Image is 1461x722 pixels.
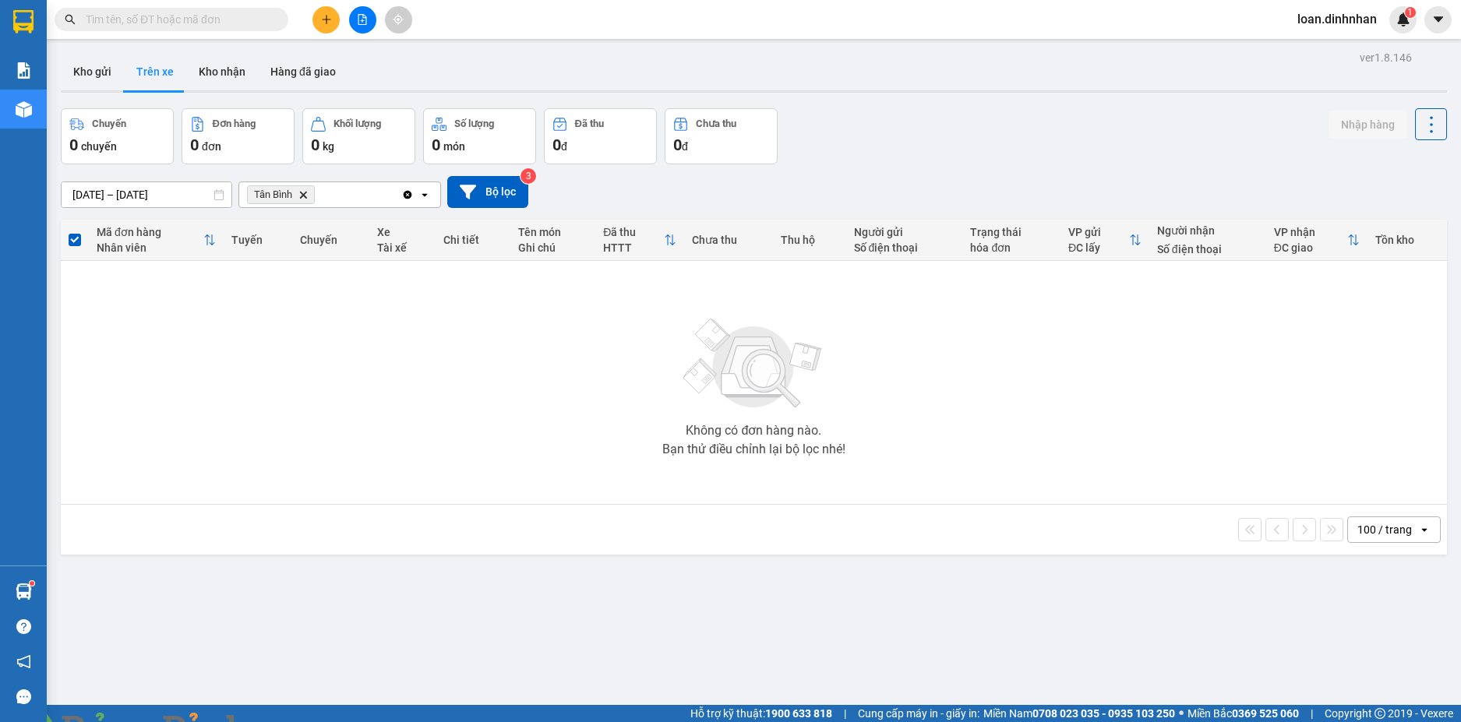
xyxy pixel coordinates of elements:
span: Miền Bắc [1188,705,1299,722]
div: Chưa thu [696,118,736,129]
div: hóa đơn [970,241,1052,254]
button: Trên xe [124,53,186,90]
div: Số lượng [454,118,494,129]
img: solution-icon [16,62,32,79]
span: | [844,705,846,722]
div: Ghi chú [518,241,588,254]
button: Chuyến0chuyến [61,108,174,164]
button: plus [312,6,340,33]
input: Selected Tân Bình. [318,187,319,203]
span: Cung cấp máy in - giấy in: [858,705,979,722]
span: file-add [357,14,368,25]
button: Bộ lọc [447,176,528,208]
div: Chuyến [92,118,126,129]
span: Tân Bình, close by backspace [247,185,315,204]
span: loan.dinhnhan [1285,9,1389,29]
strong: 0708 023 035 - 0935 103 250 [1032,707,1175,720]
span: search [65,14,76,25]
button: Số lượng0món [423,108,536,164]
svg: open [1418,523,1431,536]
span: đ [682,140,688,153]
div: Tên món [518,226,588,238]
button: Kho nhận [186,53,258,90]
img: logo-vxr [13,10,34,33]
div: Nhân viên [97,241,203,254]
th: Toggle SortBy [595,220,684,261]
button: Đã thu0đ [544,108,657,164]
div: Chuyến [300,234,362,246]
button: Nhập hàng [1329,111,1407,139]
th: Toggle SortBy [1060,220,1149,261]
div: Đơn hàng [213,118,256,129]
span: kg [323,140,334,153]
img: svg+xml;base64,PHN2ZyBjbGFzcz0ibGlzdC1wbHVnX19zdmciIHhtbG5zPSJodHRwOi8vd3d3LnczLm9yZy8yMDAwL3N2Zy... [676,309,831,418]
span: Miền Nam [983,705,1175,722]
span: đ [561,140,567,153]
span: notification [16,654,31,669]
span: 0 [69,136,78,154]
div: Người nhận [1157,224,1258,237]
span: 0 [552,136,561,154]
span: caret-down [1431,12,1445,26]
span: Tân Bình [254,188,292,201]
button: Hàng đã giao [258,53,348,90]
img: warehouse-icon [16,101,32,118]
div: Xe [377,226,428,238]
span: message [16,689,31,704]
span: món [443,140,465,153]
div: 100 / trang [1357,522,1412,537]
input: Select a date range. [62,182,231,207]
div: Tài xế [377,241,428,254]
div: Người gửi [854,226,955,238]
svg: open [418,188,431,201]
button: file-add [349,6,376,33]
div: ĐC lấy [1068,241,1129,254]
span: plus [321,14,332,25]
sup: 3 [521,168,536,184]
sup: 1 [1405,7,1416,18]
button: Đơn hàng0đơn [182,108,295,164]
img: warehouse-icon [16,583,32,600]
svg: Clear all [401,188,414,201]
div: Trạng thái [970,226,1052,238]
button: Kho gửi [61,53,124,90]
span: đơn [202,140,221,153]
button: caret-down [1424,6,1452,33]
button: aim [385,6,412,33]
svg: Delete [298,190,308,199]
div: VP gửi [1068,226,1129,238]
div: Tuyến [231,234,284,246]
span: 0 [673,136,682,154]
div: Thu hộ [781,234,838,246]
strong: 0369 525 060 [1232,707,1299,720]
div: HTTT [603,241,664,254]
div: Khối lượng [333,118,381,129]
span: copyright [1375,708,1385,719]
div: Bạn thử điều chỉnh lại bộ lọc nhé! [662,443,845,456]
th: Toggle SortBy [89,220,224,261]
span: aim [393,14,404,25]
div: ver 1.8.146 [1360,49,1412,66]
button: Khối lượng0kg [302,108,415,164]
span: 0 [432,136,440,154]
span: | [1311,705,1313,722]
button: Chưa thu0đ [665,108,778,164]
img: icon-new-feature [1396,12,1410,26]
sup: 1 [30,581,34,586]
span: 0 [311,136,319,154]
div: Chi tiết [443,234,503,246]
div: VP nhận [1274,226,1347,238]
span: chuyến [81,140,117,153]
div: Đã thu [575,118,604,129]
th: Toggle SortBy [1266,220,1367,261]
div: Tồn kho [1375,234,1439,246]
span: 1 [1407,7,1413,18]
div: Không có đơn hàng nào. [686,424,821,437]
div: Chưa thu [692,234,765,246]
input: Tìm tên, số ĐT hoặc mã đơn [86,11,270,28]
span: question-circle [16,619,31,634]
span: 0 [190,136,199,154]
div: Đã thu [603,226,664,238]
div: Số điện thoại [854,241,955,254]
div: Số điện thoại [1157,243,1258,255]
